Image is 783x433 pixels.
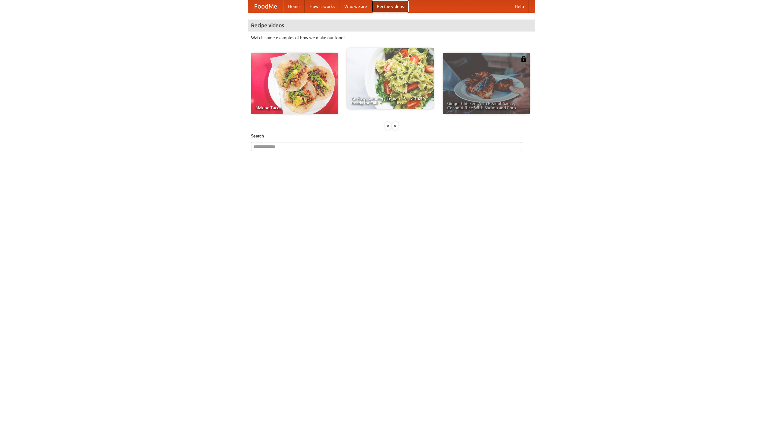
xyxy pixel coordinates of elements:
a: FoodMe [248,0,283,13]
a: Making Tacos [251,53,338,114]
a: Home [283,0,305,13]
a: How it works [305,0,340,13]
span: Making Tacos [255,106,334,110]
h5: Search [251,133,532,139]
a: Help [510,0,529,13]
a: Who we are [340,0,372,13]
div: » [392,122,398,130]
a: Recipe videos [372,0,409,13]
div: « [385,122,391,130]
a: An Easy, Summery Tomato Pasta That's Ready for Fall [347,48,434,109]
img: 483408.png [521,56,527,62]
p: Watch some examples of how we make our food! [251,35,532,41]
span: An Easy, Summery Tomato Pasta That's Ready for Fall [351,96,429,105]
h4: Recipe videos [248,19,535,32]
